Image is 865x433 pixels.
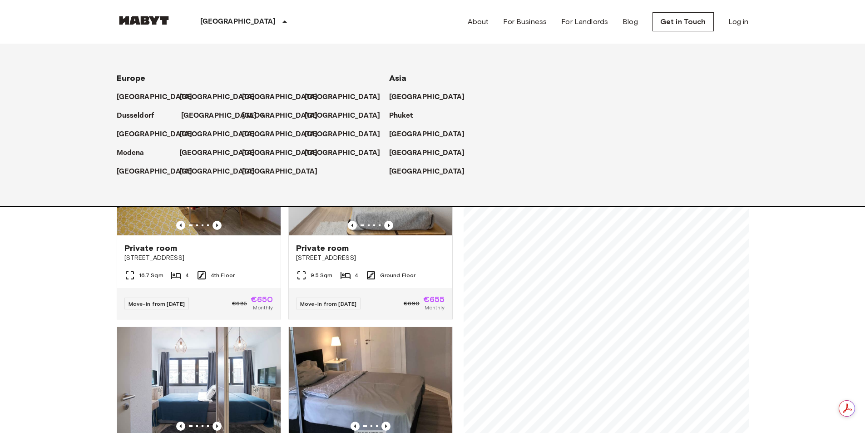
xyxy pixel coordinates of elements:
[117,129,202,140] a: [GEOGRAPHIC_DATA]
[305,148,390,159] a: [GEOGRAPHIC_DATA]
[561,16,608,27] a: For Landlords
[728,16,749,27] a: Log in
[139,271,163,279] span: 16.7 Sqm
[389,110,422,121] a: Phuket
[389,129,474,140] a: [GEOGRAPHIC_DATA]
[380,271,416,279] span: Ground Floor
[117,126,281,319] a: Marketing picture of unit DE-04-013-001-01HFPrevious imagePrevious imagePrivate room[STREET_ADDRE...
[423,295,445,304] span: €655
[384,221,393,230] button: Previous image
[381,422,390,431] button: Previous image
[242,148,327,159] a: [GEOGRAPHIC_DATA]
[176,422,185,431] button: Previous image
[389,166,465,177] p: [GEOGRAPHIC_DATA]
[181,110,257,121] p: [GEOGRAPHIC_DATA]
[305,148,381,159] p: [GEOGRAPHIC_DATA]
[389,110,413,121] p: Phuket
[389,92,465,103] p: [GEOGRAPHIC_DATA]
[355,271,358,279] span: 4
[305,110,390,121] a: [GEOGRAPHIC_DATA]
[503,16,547,27] a: For Business
[389,166,474,177] a: [GEOGRAPHIC_DATA]
[348,221,357,230] button: Previous image
[124,254,273,263] span: [STREET_ADDRESS]
[117,148,144,159] p: Modena
[305,129,381,140] p: [GEOGRAPHIC_DATA]
[117,166,202,177] a: [GEOGRAPHIC_DATA]
[181,110,266,121] a: [GEOGRAPHIC_DATA]
[117,73,146,83] span: Europe
[117,110,154,121] p: Dusseldorf
[305,92,390,103] a: [GEOGRAPHIC_DATA]
[179,166,264,177] a: [GEOGRAPHIC_DATA]
[351,422,360,431] button: Previous image
[242,148,318,159] p: [GEOGRAPHIC_DATA]
[117,92,193,103] p: [GEOGRAPHIC_DATA]
[117,148,153,159] a: Modena
[468,16,489,27] a: About
[179,148,264,159] a: [GEOGRAPHIC_DATA]
[242,92,318,103] p: [GEOGRAPHIC_DATA]
[404,299,420,308] span: €690
[242,129,327,140] a: [GEOGRAPHIC_DATA]
[652,12,714,31] a: Get in Touch
[179,129,255,140] p: [GEOGRAPHIC_DATA]
[251,295,273,304] span: €650
[117,110,163,121] a: Dusseldorf
[389,148,474,159] a: [GEOGRAPHIC_DATA]
[117,16,171,25] img: Habyt
[389,129,465,140] p: [GEOGRAPHIC_DATA]
[179,92,264,103] a: [GEOGRAPHIC_DATA]
[213,422,222,431] button: Previous image
[211,271,235,279] span: 4th Floor
[124,243,178,254] span: Private room
[242,166,318,177] p: [GEOGRAPHIC_DATA]
[305,110,381,121] p: [GEOGRAPHIC_DATA]
[305,92,381,103] p: [GEOGRAPHIC_DATA]
[242,129,318,140] p: [GEOGRAPHIC_DATA]
[176,221,185,230] button: Previous image
[389,92,474,103] a: [GEOGRAPHIC_DATA]
[179,148,255,159] p: [GEOGRAPHIC_DATA]
[117,129,193,140] p: [GEOGRAPHIC_DATA]
[242,110,327,121] a: [GEOGRAPHIC_DATA]
[129,300,185,307] span: Move-in from [DATE]
[185,271,189,279] span: 4
[425,304,445,312] span: Monthly
[179,92,255,103] p: [GEOGRAPHIC_DATA]
[389,73,407,83] span: Asia
[200,16,276,27] p: [GEOGRAPHIC_DATA]
[232,299,247,308] span: €685
[253,304,273,312] span: Monthly
[296,254,445,263] span: [STREET_ADDRESS]
[311,271,333,279] span: 9.5 Sqm
[389,148,465,159] p: [GEOGRAPHIC_DATA]
[179,129,264,140] a: [GEOGRAPHIC_DATA]
[117,166,193,177] p: [GEOGRAPHIC_DATA]
[305,129,390,140] a: [GEOGRAPHIC_DATA]
[296,243,349,254] span: Private room
[288,126,453,319] a: Marketing picture of unit DE-04-070-020-02Previous imagePrevious imagePrivate room[STREET_ADDRESS...
[242,92,327,103] a: [GEOGRAPHIC_DATA]
[300,300,357,307] span: Move-in from [DATE]
[117,92,202,103] a: [GEOGRAPHIC_DATA]
[213,221,222,230] button: Previous image
[623,16,638,27] a: Blog
[242,166,327,177] a: [GEOGRAPHIC_DATA]
[179,166,255,177] p: [GEOGRAPHIC_DATA]
[242,110,318,121] p: [GEOGRAPHIC_DATA]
